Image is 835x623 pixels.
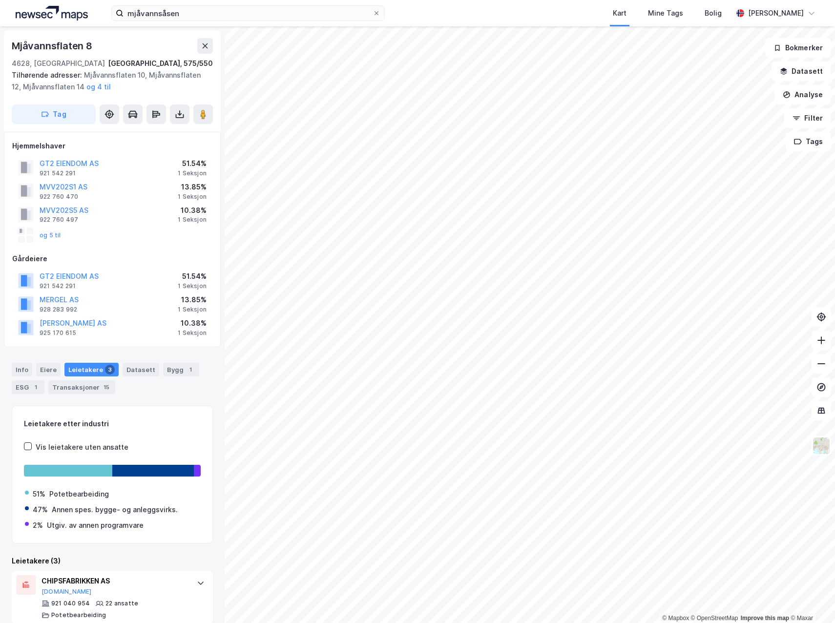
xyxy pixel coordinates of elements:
[124,6,373,21] input: Søk på adresse, matrikkel, gårdeiere, leietakere eller personer
[786,132,831,151] button: Tags
[64,363,119,376] div: Leietakere
[105,600,138,607] div: 22 ansatte
[12,38,94,54] div: Mjåvannsflaten 8
[178,282,207,290] div: 1 Seksjon
[42,575,187,587] div: CHIPSFABRIKKEN AS
[786,576,835,623] iframe: Chat Widget
[178,205,207,216] div: 10.38%
[12,71,84,79] span: Tilhørende adresser:
[12,253,212,265] div: Gårdeiere
[178,193,207,201] div: 1 Seksjon
[178,329,207,337] div: 1 Seksjon
[772,62,831,81] button: Datasett
[12,58,105,69] div: 4628, [GEOGRAPHIC_DATA]
[741,615,789,622] a: Improve this map
[108,58,213,69] div: [GEOGRAPHIC_DATA], 575/550
[774,85,831,104] button: Analyse
[178,169,207,177] div: 1 Seksjon
[51,600,90,607] div: 921 040 954
[36,363,61,376] div: Eiere
[186,365,195,374] div: 1
[102,382,111,392] div: 15
[163,363,199,376] div: Bygg
[33,504,48,516] div: 47%
[51,611,106,619] div: Potetbearbeiding
[178,158,207,169] div: 51.54%
[178,216,207,224] div: 1 Seksjon
[12,140,212,152] div: Hjemmelshaver
[40,306,77,313] div: 928 283 992
[40,282,76,290] div: 921 542 291
[662,615,689,622] a: Mapbox
[784,108,831,128] button: Filter
[12,555,213,567] div: Leietakere (3)
[613,7,626,19] div: Kart
[36,441,128,453] div: Vis leietakere uten ansatte
[705,7,722,19] div: Bolig
[40,193,78,201] div: 922 760 470
[40,329,76,337] div: 925 170 615
[648,7,683,19] div: Mine Tags
[42,588,92,596] button: [DOMAIN_NAME]
[748,7,804,19] div: [PERSON_NAME]
[49,488,109,500] div: Potetbearbeiding
[123,363,159,376] div: Datasett
[178,181,207,193] div: 13.85%
[178,317,207,329] div: 10.38%
[48,380,115,394] div: Transaksjoner
[178,270,207,282] div: 51.54%
[178,306,207,313] div: 1 Seksjon
[52,504,178,516] div: Annen spes. bygge- og anleggsvirks.
[33,519,43,531] div: 2%
[12,380,44,394] div: ESG
[812,436,831,455] img: Z
[31,382,41,392] div: 1
[16,6,88,21] img: logo.a4113a55bc3d86da70a041830d287a7e.svg
[765,38,831,58] button: Bokmerker
[691,615,738,622] a: OpenStreetMap
[47,519,144,531] div: Utgiv. av annen programvare
[12,69,205,93] div: Mjåvannsflaten 10, Mjåvannsflaten 12, Mjåvannsflaten 14
[33,488,45,500] div: 51%
[105,365,115,374] div: 3
[12,104,96,124] button: Tag
[40,169,76,177] div: 921 542 291
[12,363,32,376] div: Info
[178,294,207,306] div: 13.85%
[786,576,835,623] div: Kontrollprogram for chat
[40,216,78,224] div: 922 760 497
[24,418,201,430] div: Leietakere etter industri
